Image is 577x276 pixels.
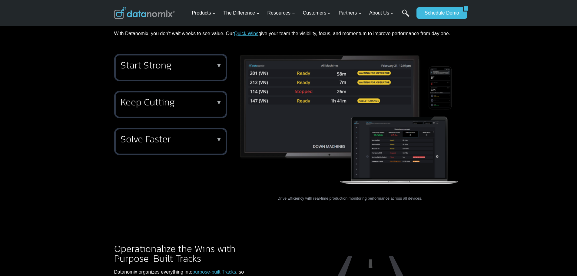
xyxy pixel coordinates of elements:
[189,3,413,23] nav: Primary Navigation
[216,100,222,105] p: ▼
[192,9,216,17] span: Products
[114,244,259,263] h2: Operationalize the Wins with Purpose-Built Tracks
[369,9,394,17] span: About Us
[216,137,222,141] p: ▼
[416,7,463,19] a: Schedule Demo
[402,9,410,23] a: Search
[237,189,463,202] figcaption: Drive Efficiency with real-time production monitoring performance across all devices.
[216,63,222,68] p: ▼
[237,54,463,187] img: Drive Efficiency with real-time production monitoring performance across all devices.
[303,9,331,17] span: Customers
[267,9,295,17] span: Resources
[339,9,362,17] span: Partners
[114,30,463,38] p: With Datanomix, you don’t wait weeks to see value. Our give your team the visibility, focus, and ...
[121,134,218,144] h2: Solve Faster
[114,7,175,19] img: Datanomix
[121,97,218,107] h2: Keep Cutting
[234,31,258,36] a: Quick Wins
[121,60,218,70] h2: Start Strong
[223,9,260,17] span: The Difference
[192,269,236,274] a: purpose-built Tracks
